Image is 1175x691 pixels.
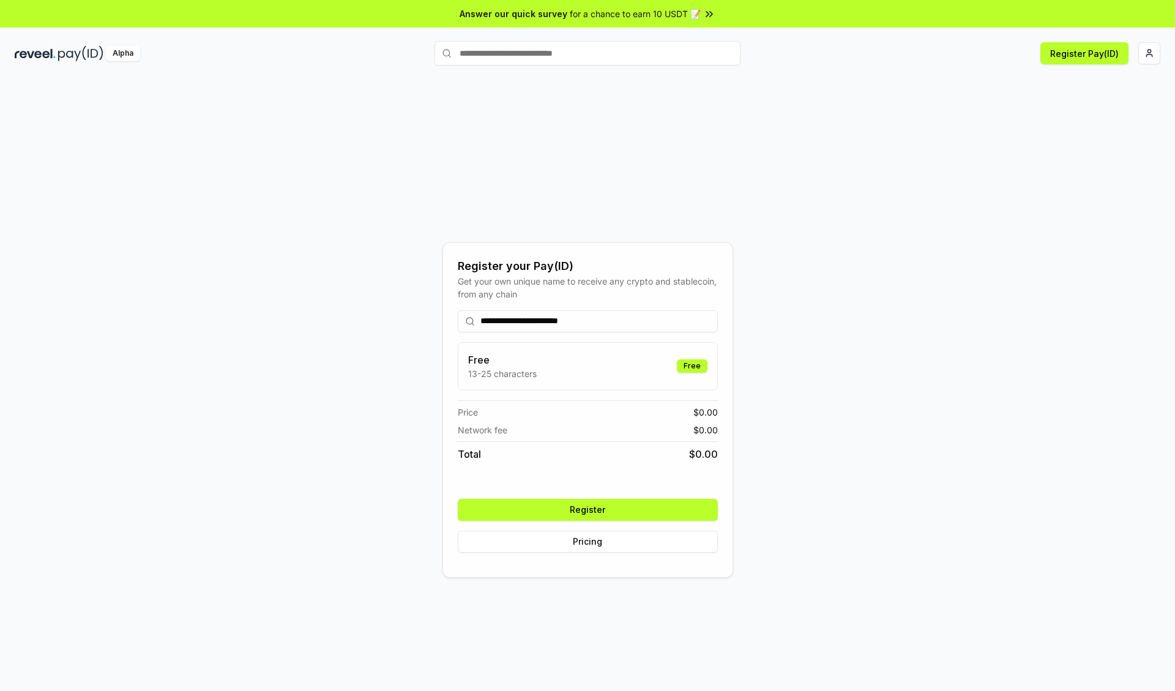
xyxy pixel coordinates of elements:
[570,7,701,20] span: for a chance to earn 10 USDT 📝
[677,359,707,373] div: Free
[689,447,718,461] span: $ 0.00
[458,258,718,275] div: Register your Pay(ID)
[458,424,507,436] span: Network fee
[460,7,567,20] span: Answer our quick survey
[1040,42,1128,64] button: Register Pay(ID)
[58,46,103,61] img: pay_id
[458,531,718,553] button: Pricing
[693,424,718,436] span: $ 0.00
[15,46,56,61] img: reveel_dark
[458,275,718,301] div: Get your own unique name to receive any crypto and stablecoin, from any chain
[468,367,537,380] p: 13-25 characters
[458,447,481,461] span: Total
[693,406,718,419] span: $ 0.00
[458,406,478,419] span: Price
[458,499,718,521] button: Register
[468,353,537,367] h3: Free
[106,46,140,61] div: Alpha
